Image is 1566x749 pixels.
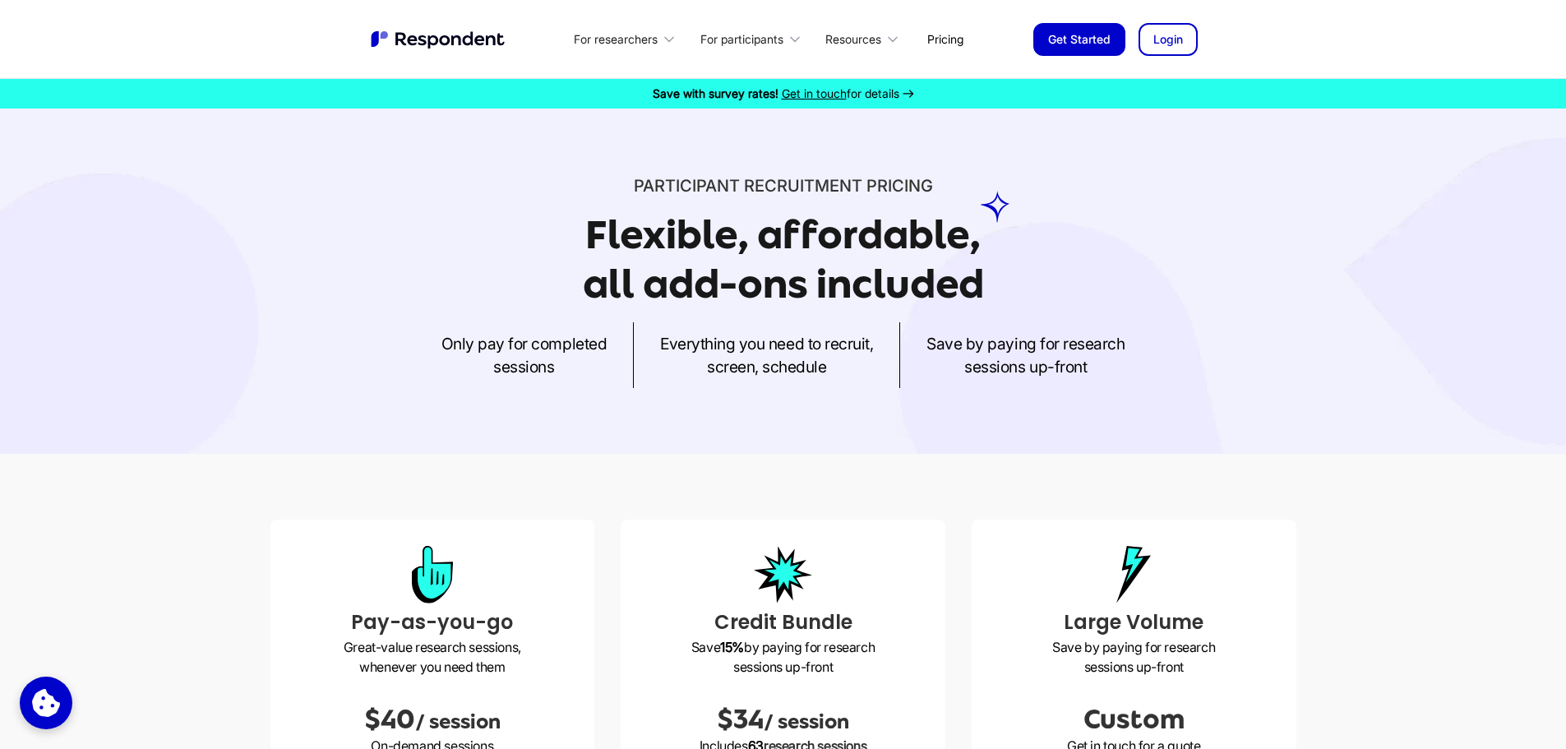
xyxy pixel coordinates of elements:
[825,31,881,48] div: Resources
[441,332,607,378] p: Only pay for completed sessions
[369,29,509,50] a: home
[914,20,977,58] a: Pricing
[634,608,932,637] h3: Credit Bundle
[691,20,815,58] div: For participants
[284,608,582,637] h3: Pay-as-you-go
[700,31,783,48] div: For participants
[1033,23,1125,56] a: Get Started
[583,212,984,307] h1: Flexible, affordable, all add-ons included
[985,608,1283,637] h3: Large Volume
[660,332,873,378] p: Everything you need to recruit, screen, schedule
[717,705,764,734] span: $34
[369,29,509,50] img: Untitled UI logotext
[782,86,847,100] span: Get in touch
[985,637,1283,677] p: Save by paying for research sessions up-front
[634,176,862,196] span: Participant recruitment
[634,637,932,677] p: Save by paying for research sessions up-front
[415,710,501,733] span: / session
[720,639,744,655] strong: 15%
[284,637,582,677] p: Great-value research sessions, whenever you need them
[1083,705,1185,734] span: Custom
[574,31,658,48] div: For researchers
[816,20,914,58] div: Resources
[866,176,933,196] span: PRICING
[764,710,849,733] span: / session
[1139,23,1198,56] a: Login
[364,705,415,734] span: $40
[926,332,1125,378] p: Save by paying for research sessions up-front
[653,86,899,102] div: for details
[565,20,691,58] div: For researchers
[653,86,778,100] strong: Save with survey rates!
